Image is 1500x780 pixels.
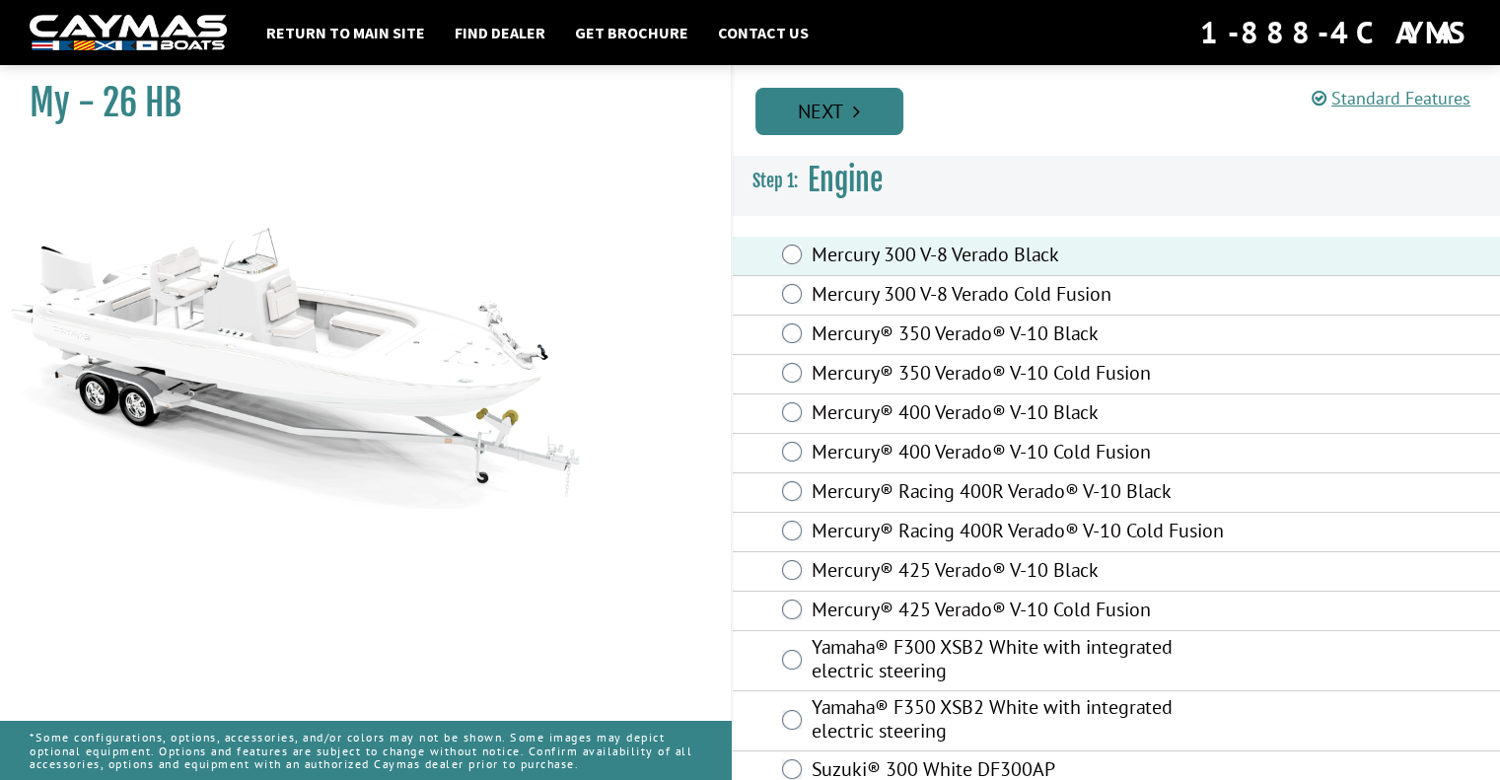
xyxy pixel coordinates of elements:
[812,361,1225,390] label: Mercury® 350 Verado® V-10 Cold Fusion
[812,519,1225,547] label: Mercury® Racing 400R Verado® V-10 Cold Fusion
[30,81,681,125] h1: My - 26 HB
[812,400,1225,429] label: Mercury® 400 Verado® V-10 Black
[30,721,701,780] p: *Some configurations, options, accessories, and/or colors may not be shown. Some images may depic...
[445,20,555,45] a: Find Dealer
[30,15,227,51] img: white-logo-c9c8dbefe5ff5ceceb0f0178aa75bf4bb51f6bca0971e226c86eb53dfe498488.png
[812,558,1225,587] label: Mercury® 425 Verado® V-10 Black
[812,479,1225,508] label: Mercury® Racing 400R Verado® V-10 Black
[256,20,435,45] a: Return to main site
[812,321,1225,350] label: Mercury® 350 Verado® V-10 Black
[812,243,1225,271] label: Mercury 300 V-8 Verado Black
[812,695,1225,747] label: Yamaha® F350 XSB2 White with integrated electric steering
[565,20,698,45] a: Get Brochure
[1312,87,1470,109] a: Standard Features
[812,598,1225,626] label: Mercury® 425 Verado® V-10 Cold Fusion
[812,282,1225,311] label: Mercury 300 V-8 Verado Cold Fusion
[1200,11,1470,54] div: 1-888-4CAYMAS
[812,440,1225,468] label: Mercury® 400 Verado® V-10 Cold Fusion
[755,88,903,135] a: Next
[812,635,1225,687] label: Yamaha® F300 XSB2 White with integrated electric steering
[708,20,819,45] a: Contact Us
